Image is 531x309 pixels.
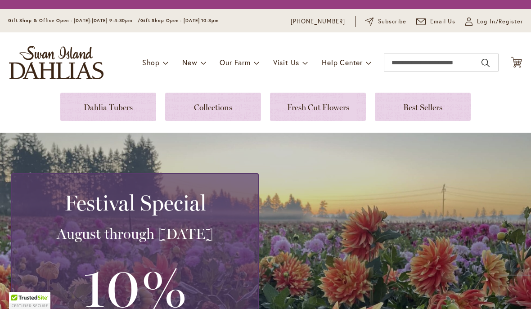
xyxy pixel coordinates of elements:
span: Email Us [430,17,456,26]
span: Log In/Register [477,17,523,26]
a: [PHONE_NUMBER] [291,17,345,26]
h2: Festival Special [23,190,247,215]
a: Log In/Register [465,17,523,26]
span: Gift Shop Open - [DATE] 10-3pm [140,18,219,23]
a: Subscribe [365,17,406,26]
span: New [182,58,197,67]
span: Visit Us [273,58,299,67]
span: Gift Shop & Office Open - [DATE]-[DATE] 9-4:30pm / [8,18,140,23]
button: Search [481,56,490,70]
span: Subscribe [378,17,406,26]
h3: August through [DATE] [23,225,247,243]
span: Our Farm [220,58,250,67]
span: Shop [142,58,160,67]
a: store logo [9,46,103,79]
a: Email Us [416,17,456,26]
span: Help Center [322,58,363,67]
